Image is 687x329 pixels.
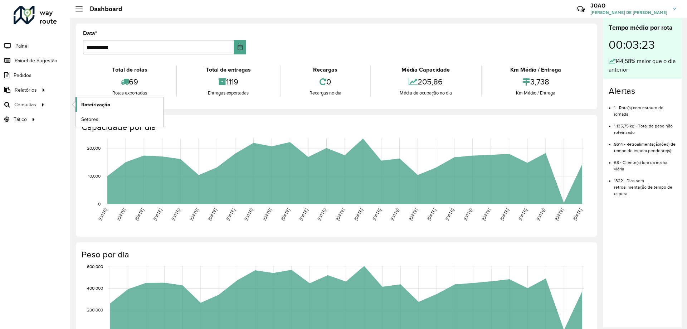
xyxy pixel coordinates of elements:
[82,250,590,260] h4: Peso por dia
[408,208,418,221] text: [DATE]
[372,74,479,89] div: 205,86
[463,208,473,221] text: [DATE]
[87,146,101,150] text: 20,000
[15,42,29,50] span: Painel
[481,208,491,221] text: [DATE]
[116,208,126,221] text: [DATE]
[85,89,174,97] div: Rotas exportadas
[225,208,236,221] text: [DATE]
[298,208,309,221] text: [DATE]
[87,286,103,291] text: 400,000
[207,208,218,221] text: [DATE]
[14,72,31,79] span: Pedidos
[353,208,364,221] text: [DATE]
[614,117,676,136] li: 1.135,75 kg - Total de peso não roteirizado
[372,66,479,74] div: Média Capacidade
[81,116,98,123] span: Setores
[483,89,588,97] div: Km Médio / Entrega
[609,33,676,57] div: 00:03:23
[87,264,103,269] text: 600,000
[14,116,27,123] span: Tático
[98,208,108,221] text: [DATE]
[609,23,676,33] div: Tempo médio por rota
[390,208,400,221] text: [DATE]
[134,208,145,221] text: [DATE]
[614,172,676,197] li: 1322 - Dias sem retroalimentação de tempo de espera
[87,308,103,312] text: 200,000
[483,66,588,74] div: Km Médio / Entrega
[179,74,278,89] div: 1119
[536,208,546,221] text: [DATE]
[81,101,110,108] span: Roteirização
[234,40,247,54] button: Choose Date
[573,1,589,17] a: Contato Rápido
[614,99,676,117] li: 1 - Rota(s) com estouro de jornada
[499,208,510,221] text: [DATE]
[14,101,36,108] span: Consultas
[554,208,564,221] text: [DATE]
[426,208,437,221] text: [DATE]
[371,208,382,221] text: [DATE]
[152,208,163,221] text: [DATE]
[171,208,181,221] text: [DATE]
[483,74,588,89] div: 3,738
[280,208,291,221] text: [DATE]
[189,208,199,221] text: [DATE]
[15,86,37,94] span: Relatórios
[85,74,174,89] div: 69
[83,5,122,13] h2: Dashboard
[317,208,327,221] text: [DATE]
[590,2,667,9] h3: JOAO
[590,9,667,16] span: [PERSON_NAME] DE [PERSON_NAME]
[75,112,163,126] a: Setores
[372,89,479,97] div: Média de ocupação no dia
[15,57,57,64] span: Painel de Sugestão
[282,74,368,89] div: 0
[244,208,254,221] text: [DATE]
[75,97,163,112] a: Roteirização
[82,122,590,132] h4: Capacidade por dia
[88,174,101,178] text: 10,000
[83,29,97,38] label: Data
[98,202,101,206] text: 0
[335,208,345,221] text: [DATE]
[282,89,368,97] div: Recargas no dia
[517,208,528,221] text: [DATE]
[614,154,676,172] li: 68 - Cliente(s) fora da malha viária
[572,208,583,221] text: [DATE]
[609,86,676,96] h4: Alertas
[179,66,278,74] div: Total de entregas
[444,208,455,221] text: [DATE]
[609,57,676,74] div: 144,58% maior que o dia anterior
[85,66,174,74] div: Total de rotas
[614,136,676,154] li: 9614 - Retroalimentação(ões) de tempo de espera pendente(s)
[282,66,368,74] div: Recargas
[262,208,272,221] text: [DATE]
[179,89,278,97] div: Entregas exportadas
